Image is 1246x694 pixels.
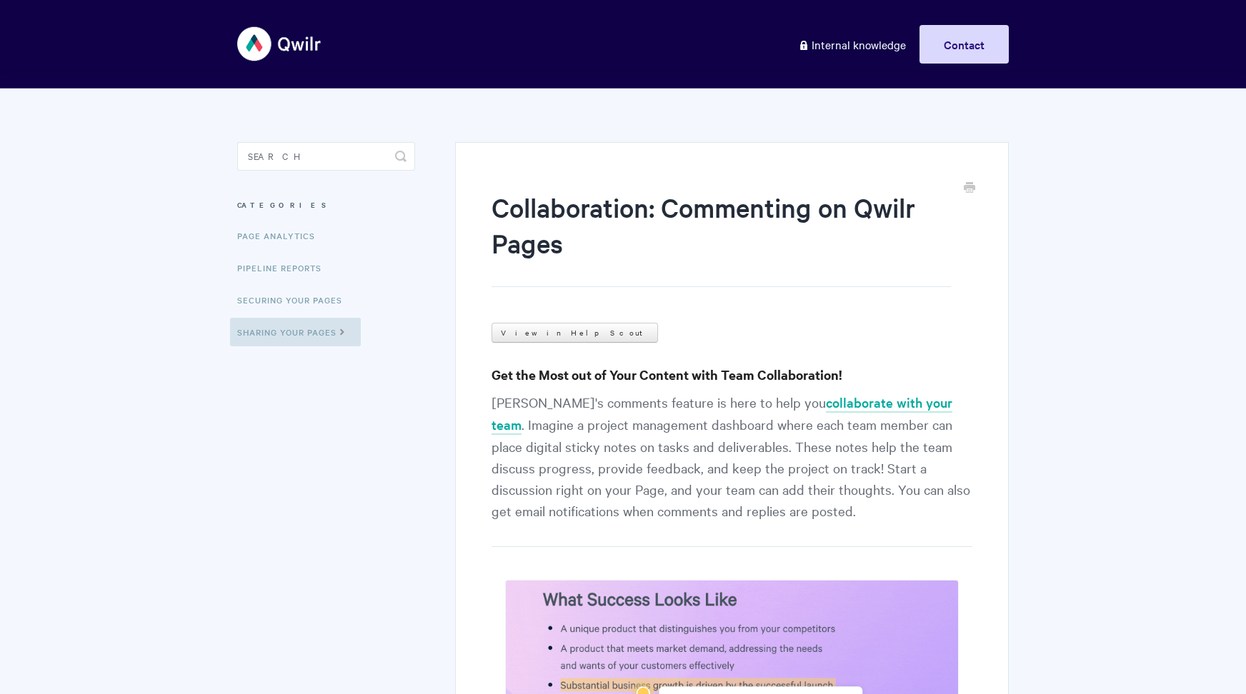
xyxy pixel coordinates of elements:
p: [PERSON_NAME]'s comments feature is here to help you . Imagine a project management dashboard whe... [492,391,972,547]
h3: Categories [237,192,415,218]
a: Print this Article [964,181,975,196]
a: Sharing Your Pages [230,318,361,346]
h3: Get the Most out of Your Content with Team Collaboration! [492,365,972,385]
a: Pipeline reports [237,253,332,282]
img: Qwilr Help Center [237,17,322,71]
a: Contact [919,25,1009,64]
a: Securing Your Pages [237,286,353,314]
a: Internal knowledge [787,25,917,64]
input: Search [237,142,415,171]
h1: Collaboration: Commenting on Qwilr Pages [492,189,951,287]
a: View in Help Scout [492,323,658,343]
a: Page Analytics [237,221,326,250]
